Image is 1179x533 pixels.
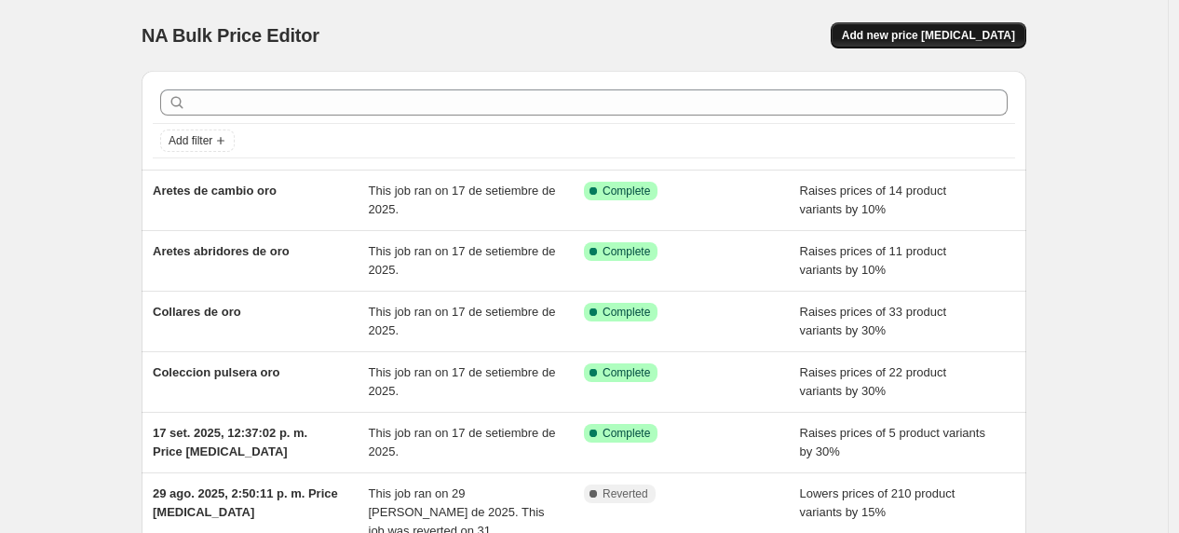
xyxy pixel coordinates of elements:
[603,426,650,441] span: Complete
[153,486,338,519] span: 29 ago. 2025, 2:50:11 p. m. Price [MEDICAL_DATA]
[603,305,650,320] span: Complete
[842,28,1015,43] span: Add new price [MEDICAL_DATA]
[369,365,556,398] span: This job ran on 17 de setiembre de 2025.
[603,365,650,380] span: Complete
[369,184,556,216] span: This job ran on 17 de setiembre de 2025.
[169,133,212,148] span: Add filter
[153,426,307,458] span: 17 set. 2025, 12:37:02 p. m. Price [MEDICAL_DATA]
[603,244,650,259] span: Complete
[800,365,947,398] span: Raises prices of 22 product variants by 30%
[160,130,235,152] button: Add filter
[800,184,947,216] span: Raises prices of 14 product variants by 10%
[603,486,648,501] span: Reverted
[831,22,1026,48] button: Add new price [MEDICAL_DATA]
[800,426,985,458] span: Raises prices of 5 product variants by 30%
[369,305,556,337] span: This job ran on 17 de setiembre de 2025.
[369,244,556,277] span: This job ran on 17 de setiembre de 2025.
[800,305,947,337] span: Raises prices of 33 product variants by 30%
[142,25,319,46] span: NA Bulk Price Editor
[800,486,955,519] span: Lowers prices of 210 product variants by 15%
[369,426,556,458] span: This job ran on 17 de setiembre de 2025.
[153,365,280,379] span: Coleccion pulsera oro
[603,184,650,198] span: Complete
[800,244,947,277] span: Raises prices of 11 product variants by 10%
[153,184,277,198] span: Aretes de cambio oro
[153,305,241,319] span: Collares de oro
[153,244,290,258] span: Aretes abridores de oro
